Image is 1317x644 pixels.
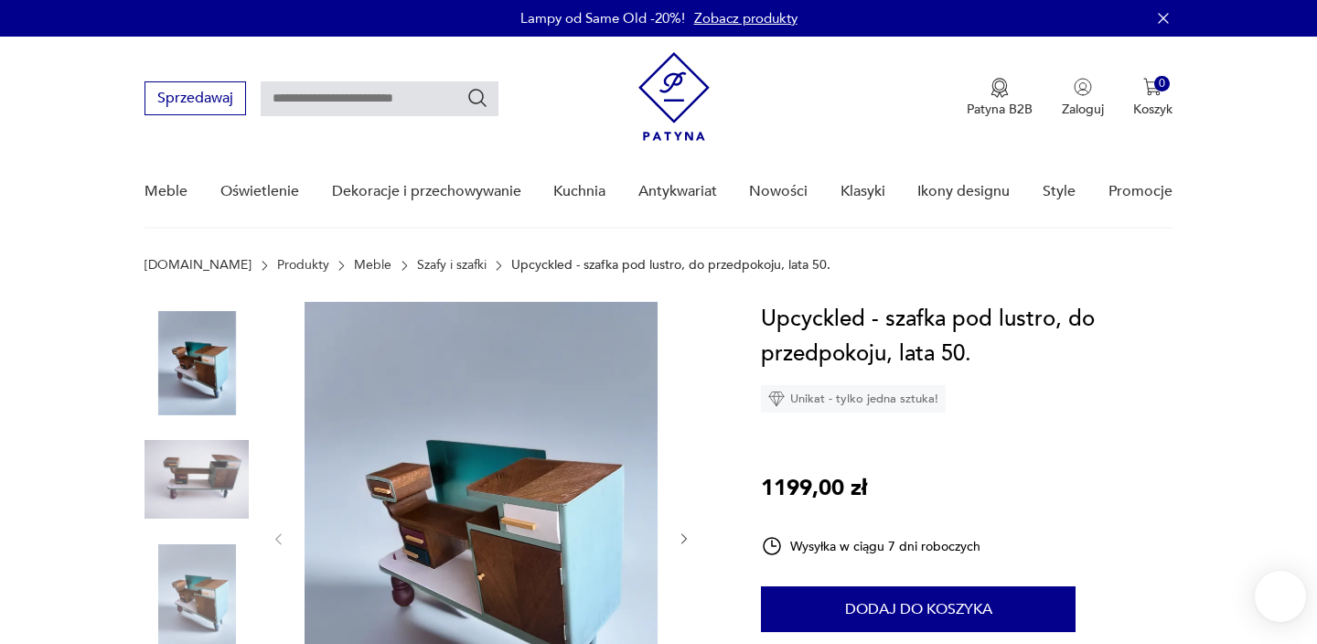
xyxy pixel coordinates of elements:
img: Ikona koszyka [1143,78,1162,96]
img: Ikona medalu [990,78,1009,98]
p: Upcyckled - szafka pod lustro, do przedpokoju, lata 50. [511,258,830,273]
a: Produkty [277,258,329,273]
a: Style [1043,156,1076,227]
img: Ikona diamentu [768,391,785,407]
button: Sprzedawaj [145,81,246,115]
img: Patyna - sklep z meblami i dekoracjami vintage [638,52,710,141]
h1: Upcyckled - szafka pod lustro, do przedpokoju, lata 50. [761,302,1172,371]
a: Ikony designu [917,156,1010,227]
img: Zdjęcie produktu Upcyckled - szafka pod lustro, do przedpokoju, lata 50. [145,427,249,531]
button: 0Koszyk [1133,78,1172,118]
p: Lampy od Same Old -20%! [520,9,685,27]
p: Patyna B2B [967,101,1033,118]
a: Oświetlenie [220,156,299,227]
a: Nowości [749,156,808,227]
img: Zdjęcie produktu Upcyckled - szafka pod lustro, do przedpokoju, lata 50. [145,311,249,415]
p: Koszyk [1133,101,1172,118]
button: Patyna B2B [967,78,1033,118]
button: Zaloguj [1062,78,1104,118]
a: Meble [145,156,187,227]
div: Unikat - tylko jedna sztuka! [761,385,946,413]
img: Ikonka użytkownika [1074,78,1092,96]
iframe: Smartsupp widget button [1255,571,1306,622]
a: Zobacz produkty [694,9,798,27]
a: Meble [354,258,391,273]
a: [DOMAIN_NAME] [145,258,252,273]
a: Ikona medaluPatyna B2B [967,78,1033,118]
a: Szafy i szafki [417,258,487,273]
a: Klasyki [841,156,885,227]
a: Kuchnia [553,156,605,227]
a: Promocje [1108,156,1172,227]
p: Zaloguj [1062,101,1104,118]
div: Wysyłka w ciągu 7 dni roboczych [761,535,980,557]
a: Dekoracje i przechowywanie [332,156,521,227]
button: Dodaj do koszyka [761,586,1076,632]
p: 1199,00 zł [761,471,867,506]
div: 0 [1154,76,1170,91]
button: Szukaj [466,87,488,109]
a: Sprzedawaj [145,93,246,106]
a: Antykwariat [638,156,717,227]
